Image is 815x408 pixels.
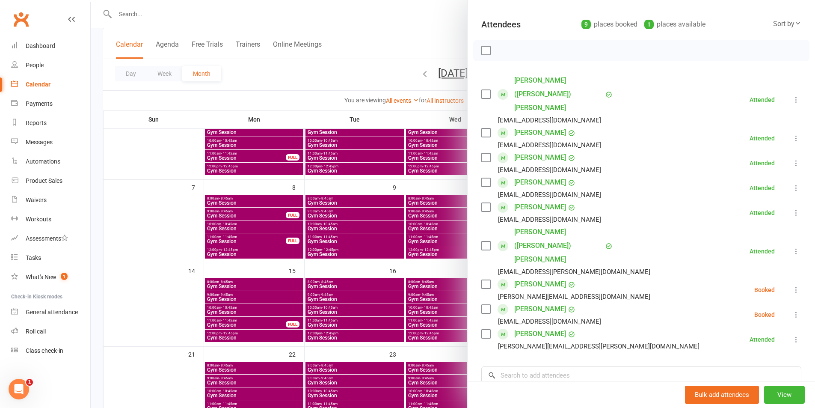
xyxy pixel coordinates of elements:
[26,347,63,354] div: Class check-in
[498,164,601,176] div: [EMAIL_ADDRESS][DOMAIN_NAME]
[498,291,650,302] div: [PERSON_NAME][EMAIL_ADDRESS][DOMAIN_NAME]
[11,171,90,191] a: Product Sales
[11,191,90,210] a: Waivers
[26,139,53,146] div: Messages
[26,309,78,316] div: General attendance
[750,160,775,166] div: Attended
[11,229,90,248] a: Assessments
[644,20,654,29] div: 1
[754,312,775,318] div: Booked
[498,115,601,126] div: [EMAIL_ADDRESS][DOMAIN_NAME]
[481,18,521,30] div: Attendees
[514,302,566,316] a: [PERSON_NAME]
[11,303,90,322] a: General attendance kiosk mode
[764,386,805,404] button: View
[26,177,62,184] div: Product Sales
[498,214,601,225] div: [EMAIL_ADDRESS][DOMAIN_NAME]
[514,277,566,291] a: [PERSON_NAME]
[10,9,32,30] a: Clubworx
[750,135,775,141] div: Attended
[11,75,90,94] a: Calendar
[11,268,90,287] a: What's New1
[26,100,53,107] div: Payments
[498,341,699,352] div: [PERSON_NAME][EMAIL_ADDRESS][PERSON_NAME][DOMAIN_NAME]
[26,119,47,126] div: Reports
[498,189,601,200] div: [EMAIL_ADDRESS][DOMAIN_NAME]
[26,81,50,88] div: Calendar
[644,18,705,30] div: places available
[514,176,566,189] a: [PERSON_NAME]
[11,210,90,229] a: Workouts
[514,126,566,140] a: [PERSON_NAME]
[11,113,90,133] a: Reports
[26,62,44,68] div: People
[514,151,566,164] a: [PERSON_NAME]
[11,248,90,268] a: Tasks
[11,152,90,171] a: Automations
[581,20,591,29] div: 9
[514,74,603,115] a: [PERSON_NAME] ([PERSON_NAME]) [PERSON_NAME]
[26,235,68,242] div: Assessments
[11,322,90,341] a: Roll call
[9,379,29,399] iframe: Intercom live chat
[498,140,601,151] div: [EMAIL_ADDRESS][DOMAIN_NAME]
[26,158,60,165] div: Automations
[750,97,775,103] div: Attended
[750,337,775,342] div: Attended
[26,216,51,223] div: Workouts
[26,254,41,261] div: Tasks
[26,328,46,335] div: Roll call
[481,366,801,384] input: Search to add attendees
[11,341,90,360] a: Class kiosk mode
[514,225,603,266] a: [PERSON_NAME] ([PERSON_NAME]) [PERSON_NAME]
[26,274,56,280] div: What's New
[750,210,775,216] div: Attended
[26,42,55,49] div: Dashboard
[11,56,90,75] a: People
[750,185,775,191] div: Attended
[754,287,775,293] div: Booked
[498,266,650,277] div: [EMAIL_ADDRESS][PERSON_NAME][DOMAIN_NAME]
[685,386,759,404] button: Bulk add attendees
[11,133,90,152] a: Messages
[514,327,566,341] a: [PERSON_NAME]
[26,379,33,386] span: 1
[773,18,801,30] div: Sort by
[514,200,566,214] a: [PERSON_NAME]
[498,316,601,327] div: [EMAIL_ADDRESS][DOMAIN_NAME]
[26,197,47,203] div: Waivers
[581,18,637,30] div: places booked
[61,273,68,280] span: 1
[11,36,90,56] a: Dashboard
[750,248,775,254] div: Attended
[11,94,90,113] a: Payments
